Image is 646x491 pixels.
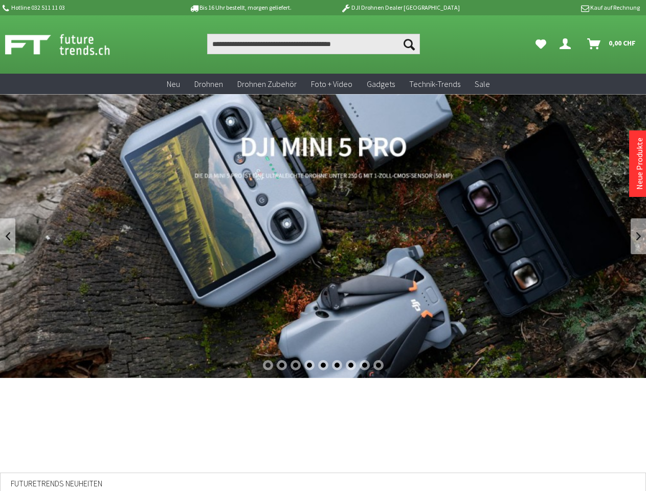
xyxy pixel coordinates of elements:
[583,34,641,54] a: Warenkorb
[409,79,460,89] span: Technik-Trends
[320,2,480,14] p: DJI Drohnen Dealer [GEOGRAPHIC_DATA]
[311,79,352,89] span: Foto + Video
[467,74,497,95] a: Sale
[373,360,384,370] div: 9
[360,360,370,370] div: 8
[1,2,161,14] p: Hotline 032 511 11 03
[237,79,297,89] span: Drohnen Zubehör
[475,79,490,89] span: Sale
[277,360,287,370] div: 2
[634,138,644,190] a: Neue Produkte
[318,360,328,370] div: 5
[480,2,640,14] p: Kauf auf Rechnung
[332,360,342,370] div: 6
[304,74,360,95] a: Foto + Video
[291,360,301,370] div: 3
[187,74,230,95] a: Drohnen
[230,74,304,95] a: Drohnen Zubehör
[161,2,320,14] p: Bis 16 Uhr bestellt, morgen geliefert.
[360,74,402,95] a: Gadgets
[530,34,551,54] a: Meine Favoriten
[207,34,420,54] input: Produkt, Marke, Kategorie, EAN, Artikelnummer…
[555,34,579,54] a: Dein Konto
[398,34,420,54] button: Suchen
[304,360,315,370] div: 4
[160,74,187,95] a: Neu
[402,74,467,95] a: Technik-Trends
[194,79,223,89] span: Drohnen
[167,79,180,89] span: Neu
[346,360,356,370] div: 7
[263,360,273,370] div: 1
[609,35,636,51] span: 0,00 CHF
[367,79,395,89] span: Gadgets
[5,32,132,57] img: Shop Futuretrends - zur Startseite wechseln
